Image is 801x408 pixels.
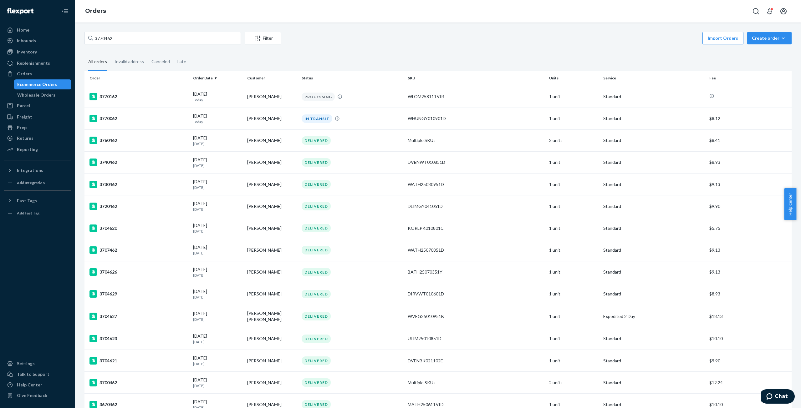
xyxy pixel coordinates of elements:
[193,207,242,212] p: [DATE]
[7,8,33,14] img: Flexport logo
[17,38,36,44] div: Inbounds
[17,49,37,55] div: Inventory
[4,101,71,111] a: Parcel
[4,25,71,35] a: Home
[193,163,242,168] p: [DATE]
[89,115,188,122] div: 3770062
[547,86,601,108] td: 1 unit
[193,295,242,300] p: [DATE]
[603,225,704,231] p: Standard
[151,53,170,70] div: Canceled
[408,181,544,188] div: WATH25080951D
[763,5,776,18] button: Open notifications
[245,305,299,328] td: [PERSON_NAME] [PERSON_NAME]
[603,380,704,386] p: Standard
[17,60,50,66] div: Replenishments
[707,151,792,173] td: $8.93
[89,159,188,166] div: 3740462
[177,53,186,70] div: Late
[302,246,331,254] div: DELIVERED
[601,71,707,86] th: Service
[193,141,242,146] p: [DATE]
[4,112,71,122] a: Freight
[17,103,30,109] div: Parcel
[547,328,601,350] td: 1 unit
[784,188,796,220] button: Help Center
[17,71,32,77] div: Orders
[603,247,704,253] p: Standard
[89,203,188,210] div: 3720462
[302,202,331,210] div: DELIVERED
[547,217,601,239] td: 1 unit
[89,313,188,320] div: 3704627
[245,195,299,217] td: [PERSON_NAME]
[245,86,299,108] td: [PERSON_NAME]
[750,5,762,18] button: Open Search Box
[84,32,241,44] input: Search orders
[707,174,792,195] td: $9.13
[302,136,331,145] div: DELIVERED
[89,181,188,188] div: 3730462
[89,357,188,365] div: 3704621
[193,273,242,278] p: [DATE]
[408,203,544,209] div: DLIMGY041051D
[89,290,188,298] div: 3704629
[193,250,242,256] p: [DATE]
[405,372,547,394] td: Multiple SKUs
[17,382,42,388] div: Help Center
[193,333,242,345] div: [DATE]
[302,356,331,365] div: DELIVERED
[707,195,792,217] td: $9.90
[4,178,71,188] a: Add Integration
[245,108,299,129] td: [PERSON_NAME]
[193,113,242,124] div: [DATE]
[17,135,33,141] div: Returns
[4,380,71,390] a: Help Center
[707,108,792,129] td: $8.12
[193,361,242,366] p: [DATE]
[4,144,71,154] a: Reporting
[707,71,792,86] th: Fee
[299,71,405,86] th: Status
[603,291,704,297] p: Standard
[17,146,38,153] div: Reporting
[89,335,188,342] div: 3704623
[603,401,704,408] p: Standard
[245,261,299,283] td: [PERSON_NAME]
[89,93,188,100] div: 3770162
[4,196,71,206] button: Fast Tags
[603,159,704,165] p: Standard
[17,360,35,367] div: Settings
[603,137,704,144] p: Standard
[603,203,704,209] p: Standard
[707,372,792,394] td: $12.24
[707,129,792,151] td: $8.41
[193,119,242,124] p: Today
[302,290,331,298] div: DELIVERED
[245,350,299,372] td: [PERSON_NAME]
[547,151,601,173] td: 1 unit
[408,401,544,408] div: MATH25061151D
[193,266,242,278] div: [DATE]
[193,339,242,345] p: [DATE]
[603,335,704,342] p: Standard
[245,372,299,394] td: [PERSON_NAME]
[17,371,49,377] div: Talk to Support
[603,269,704,275] p: Standard
[302,268,331,276] div: DELIVERED
[547,195,601,217] td: 1 unit
[59,5,71,18] button: Close Navigation
[89,137,188,144] div: 3760462
[191,71,245,86] th: Order Date
[302,312,331,320] div: DELIVERED
[302,378,331,387] div: DELIVERED
[707,305,792,328] td: $18.13
[193,157,242,168] div: [DATE]
[408,115,544,122] div: WHUNGY010901D
[408,93,544,100] div: WLOM25811151B
[89,224,188,232] div: 3704620
[4,123,71,133] a: Prep
[193,229,242,234] p: [DATE]
[547,305,601,328] td: 1 unit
